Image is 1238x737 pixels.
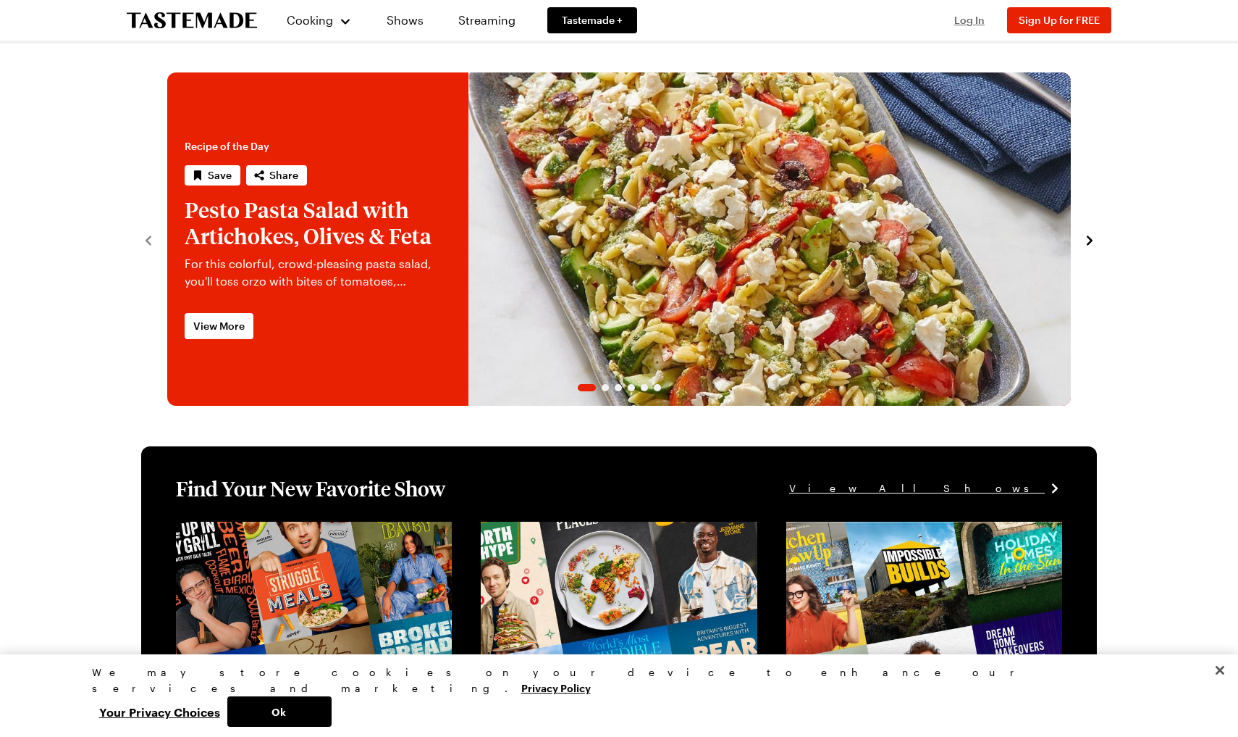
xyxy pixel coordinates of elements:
[269,168,298,183] span: Share
[547,7,637,33] a: Tastemade +
[628,384,635,391] span: Go to slide 4
[521,680,591,694] a: More information about your privacy, opens in a new tab
[92,665,1134,696] div: We may store cookies on your device to enhance our services and marketing.
[176,523,374,537] a: View full content for [object Object]
[287,13,333,27] span: Cooking
[208,168,232,183] span: Save
[940,13,998,28] button: Log In
[615,384,622,391] span: Go to slide 3
[92,665,1134,727] div: Privacy
[1007,7,1111,33] button: Sign Up for FREE
[786,523,984,537] a: View full content for [object Object]
[141,230,156,248] button: navigate to previous item
[176,475,445,501] h1: Find Your New Favorite Show
[193,319,245,333] span: View More
[789,480,1045,496] span: View All Shows
[578,384,596,391] span: Go to slide 1
[246,165,307,186] button: Share
[654,384,661,391] span: Go to slide 6
[1082,230,1097,248] button: navigate to next item
[227,696,332,727] button: Ok
[481,523,678,537] a: View full content for [object Object]
[127,12,257,29] a: To Tastemade Home Page
[1204,654,1236,686] button: Close
[641,384,648,391] span: Go to slide 5
[167,72,1071,406] div: 1 / 6
[1019,14,1100,26] span: Sign Up for FREE
[954,14,985,26] span: Log In
[602,384,609,391] span: Go to slide 2
[185,165,240,186] button: Save recipe
[789,480,1062,496] a: View All Shows
[185,313,253,339] a: View More
[286,3,352,38] button: Cooking
[92,696,227,727] button: Your Privacy Choices
[562,13,623,28] span: Tastemade +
